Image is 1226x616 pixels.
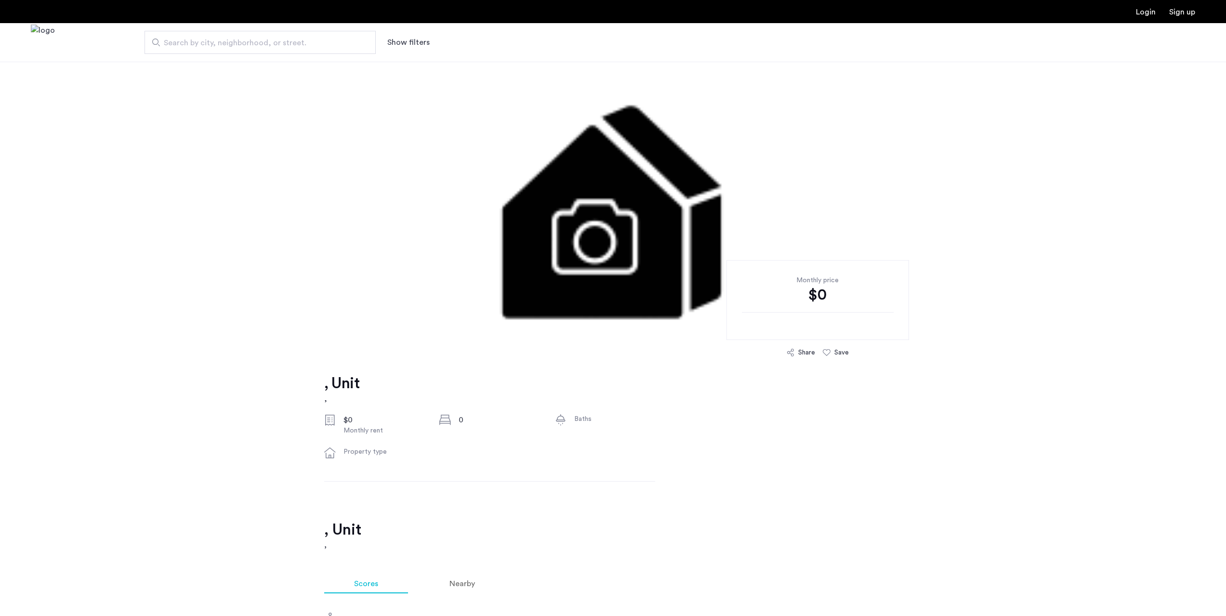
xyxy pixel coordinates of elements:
a: Cazamio Logo [31,25,55,61]
img: 2.gif [221,62,1005,351]
a: , Unit, [324,374,359,405]
div: Baths [574,414,655,424]
span: Nearby [449,580,475,588]
img: logo [31,25,55,61]
span: Scores [354,580,378,588]
h1: , Unit [324,374,359,393]
button: Show or hide filters [387,37,430,48]
div: Property type [343,447,424,457]
div: 0 [459,414,540,426]
div: $0 [742,285,894,304]
div: $0 [343,414,424,426]
span: Search by city, neighborhood, or street. [164,37,349,49]
h2: , [324,393,359,405]
div: Monthly rent [343,426,424,435]
div: Monthly price [742,275,894,285]
input: Apartment Search [145,31,376,54]
h3: , [324,539,902,551]
h2: , Unit [324,520,902,539]
a: Login [1136,8,1156,16]
a: Registration [1169,8,1195,16]
div: Save [834,348,849,357]
div: Share [798,348,815,357]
